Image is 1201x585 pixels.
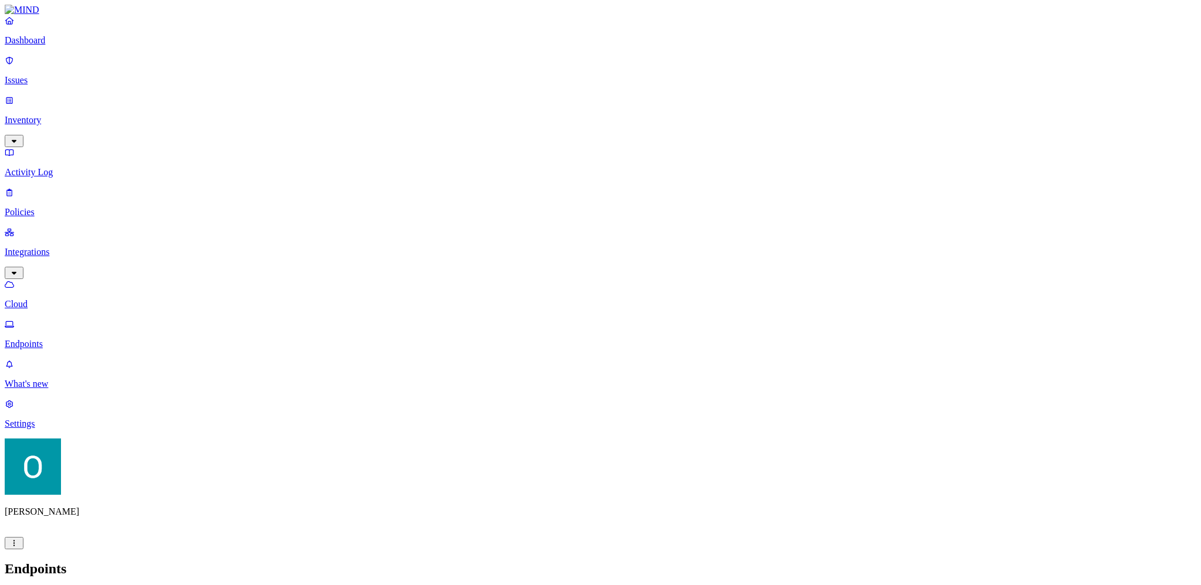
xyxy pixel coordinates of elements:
[5,399,1196,429] a: Settings
[5,5,1196,15] a: MIND
[5,95,1196,145] a: Inventory
[5,339,1196,349] p: Endpoints
[5,359,1196,389] a: What's new
[5,419,1196,429] p: Settings
[5,147,1196,178] a: Activity Log
[5,187,1196,217] a: Policies
[5,55,1196,86] a: Issues
[5,506,1196,517] p: [PERSON_NAME]
[5,379,1196,389] p: What's new
[5,35,1196,46] p: Dashboard
[5,438,61,495] img: Ofir Englard
[5,319,1196,349] a: Endpoints
[5,15,1196,46] a: Dashboard
[5,279,1196,309] a: Cloud
[5,299,1196,309] p: Cloud
[5,167,1196,178] p: Activity Log
[5,75,1196,86] p: Issues
[5,561,1196,577] h2: Endpoints
[5,247,1196,257] p: Integrations
[5,5,39,15] img: MIND
[5,115,1196,125] p: Inventory
[5,207,1196,217] p: Policies
[5,227,1196,277] a: Integrations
